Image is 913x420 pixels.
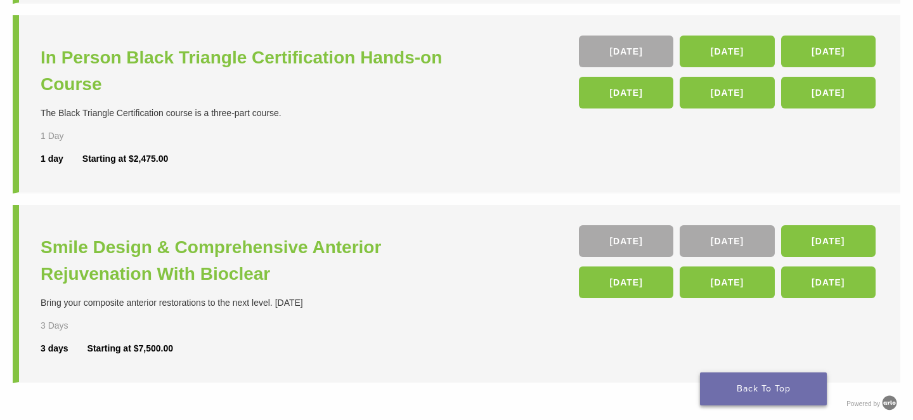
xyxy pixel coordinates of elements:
[579,266,673,298] a: [DATE]
[880,393,899,412] img: Arlo training & Event Software
[41,234,460,287] a: Smile Design & Comprehensive Anterior Rejuvenation With Bioclear
[579,36,673,67] a: [DATE]
[41,296,460,310] div: Bring your composite anterior restorations to the next level. [DATE]
[680,225,774,257] a: [DATE]
[41,44,460,98] a: In Person Black Triangle Certification Hands-on Course
[781,266,876,298] a: [DATE]
[41,152,82,166] div: 1 day
[41,107,460,120] div: The Black Triangle Certification course is a three-part course.
[781,77,876,108] a: [DATE]
[700,372,827,405] a: Back To Top
[680,77,774,108] a: [DATE]
[781,225,876,257] a: [DATE]
[87,342,173,355] div: Starting at $7,500.00
[579,225,673,257] a: [DATE]
[579,225,879,305] div: , , , , ,
[41,129,103,143] div: 1 Day
[82,152,168,166] div: Starting at $2,475.00
[41,342,87,355] div: 3 days
[41,319,103,332] div: 3 Days
[846,400,900,407] a: Powered by
[781,36,876,67] a: [DATE]
[579,36,879,115] div: , , , , ,
[680,266,774,298] a: [DATE]
[579,77,673,108] a: [DATE]
[680,36,774,67] a: [DATE]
